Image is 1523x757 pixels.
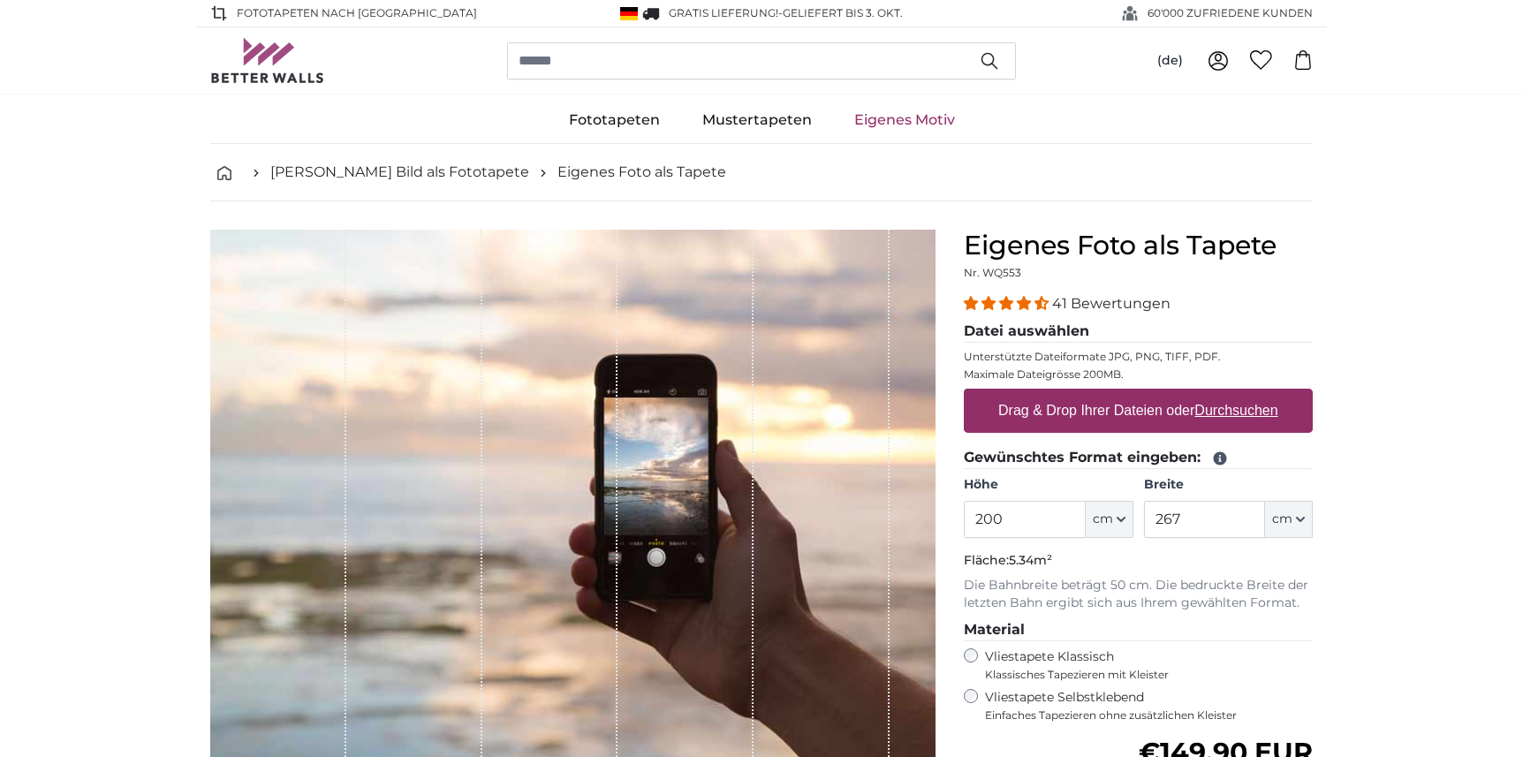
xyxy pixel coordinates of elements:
[1143,45,1197,77] button: (de)
[991,393,1285,428] label: Drag & Drop Ihrer Dateien oder
[964,321,1313,343] legend: Datei auswählen
[964,230,1313,261] h1: Eigenes Foto als Tapete
[1144,476,1313,494] label: Breite
[557,162,726,183] a: Eigenes Foto als Tapete
[270,162,529,183] a: [PERSON_NAME] Bild als Fototapete
[1052,295,1171,312] span: 41 Bewertungen
[548,97,681,143] a: Fototapeten
[237,5,477,21] span: Fototapeten nach [GEOGRAPHIC_DATA]
[620,7,638,20] img: Deutschland
[985,648,1298,682] label: Vliestapete Klassisch
[964,367,1313,382] p: Maximale Dateigrösse 200MB.
[964,266,1021,279] span: Nr. WQ553
[985,668,1298,682] span: Klassisches Tapezieren mit Kleister
[210,144,1313,201] nav: breadcrumbs
[1009,552,1052,568] span: 5.34m²
[964,447,1313,469] legend: Gewünschtes Format eingeben:
[778,6,903,19] span: -
[783,6,903,19] span: Geliefert bis 3. Okt.
[1086,501,1133,538] button: cm
[964,619,1313,641] legend: Material
[985,708,1313,723] span: Einfaches Tapezieren ohne zusätzlichen Kleister
[964,295,1052,312] span: 4.39 stars
[964,350,1313,364] p: Unterstützte Dateiformate JPG, PNG, TIFF, PDF.
[1195,403,1278,418] u: Durchsuchen
[681,97,833,143] a: Mustertapeten
[210,38,325,83] img: Betterwalls
[964,577,1313,612] p: Die Bahnbreite beträgt 50 cm. Die bedruckte Breite der letzten Bahn ergibt sich aus Ihrem gewählt...
[964,552,1313,570] p: Fläche:
[964,476,1133,494] label: Höhe
[669,6,778,19] span: GRATIS Lieferung!
[1148,5,1313,21] span: 60'000 ZUFRIEDENE KUNDEN
[1093,511,1113,528] span: cm
[1265,501,1313,538] button: cm
[833,97,976,143] a: Eigenes Motiv
[1272,511,1292,528] span: cm
[985,689,1313,723] label: Vliestapete Selbstklebend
